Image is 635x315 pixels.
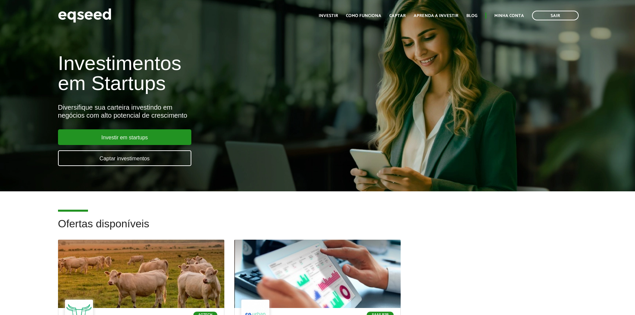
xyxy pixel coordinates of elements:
[58,7,111,24] img: EqSeed
[58,218,577,240] h2: Ofertas disponíveis
[532,11,579,20] a: Sair
[319,14,338,18] a: Investir
[414,14,458,18] a: Aprenda a investir
[58,150,191,166] a: Captar investimentos
[58,53,366,93] h1: Investimentos em Startups
[466,14,477,18] a: Blog
[58,103,366,119] div: Diversifique sua carteira investindo em negócios com alto potencial de crescimento
[494,14,524,18] a: Minha conta
[58,129,191,145] a: Investir em startups
[346,14,381,18] a: Como funciona
[389,14,406,18] a: Captar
